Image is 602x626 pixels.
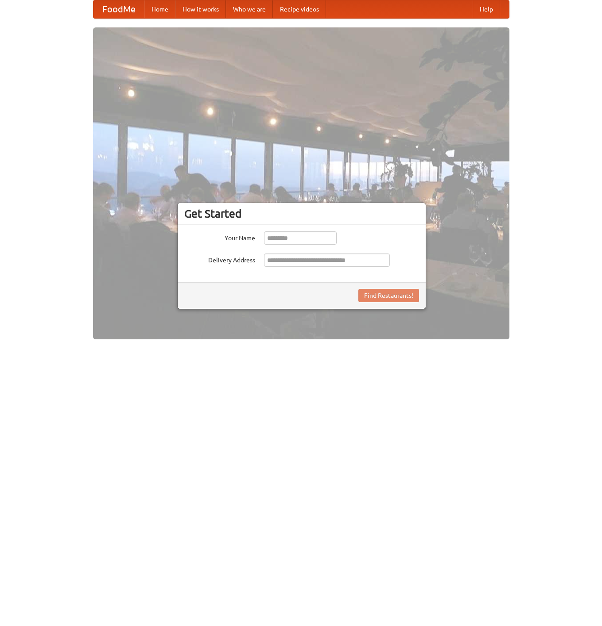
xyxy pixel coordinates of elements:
[473,0,500,18] a: Help
[226,0,273,18] a: Who we are
[358,289,419,302] button: Find Restaurants!
[184,207,419,220] h3: Get Started
[184,231,255,242] label: Your Name
[184,253,255,265] label: Delivery Address
[175,0,226,18] a: How it works
[93,0,144,18] a: FoodMe
[273,0,326,18] a: Recipe videos
[144,0,175,18] a: Home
